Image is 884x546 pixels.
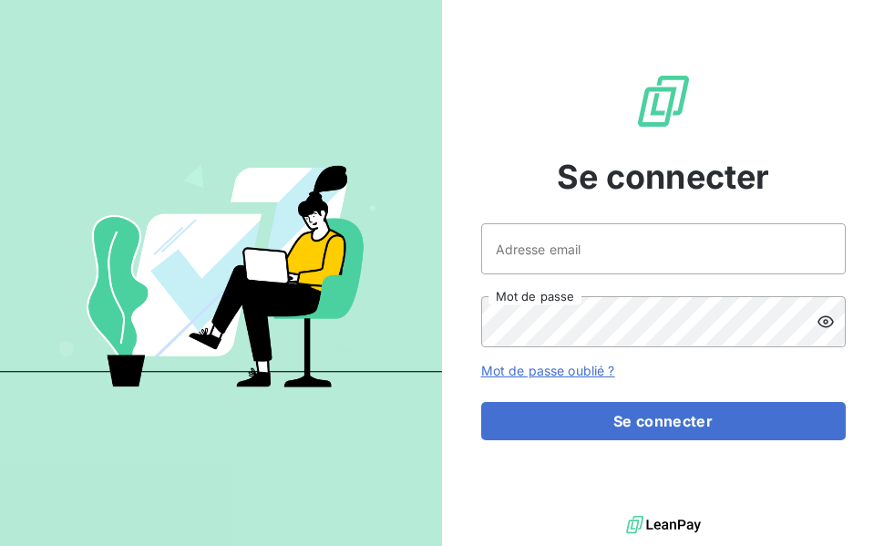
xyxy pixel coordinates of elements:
img: Logo LeanPay [634,72,693,130]
span: Se connecter [557,152,770,201]
input: placeholder [481,223,846,274]
button: Se connecter [481,402,846,440]
a: Mot de passe oublié ? [481,363,615,378]
img: logo [626,511,701,539]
